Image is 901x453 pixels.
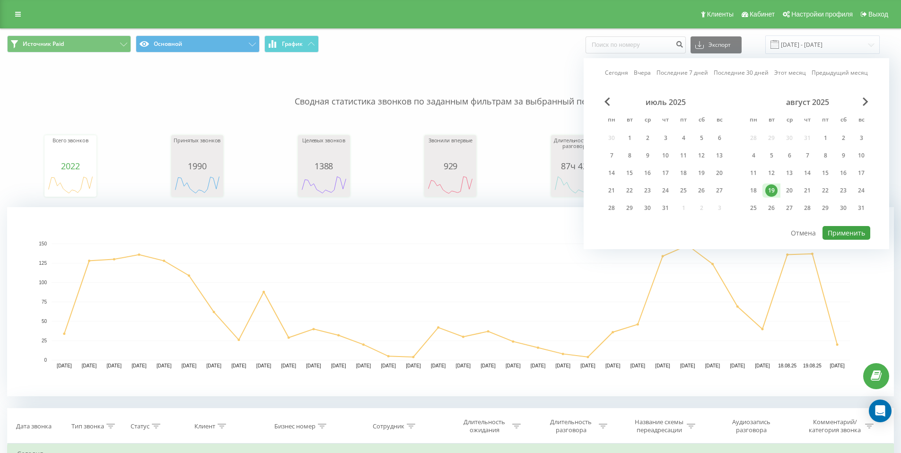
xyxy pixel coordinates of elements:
[692,166,710,180] div: сб 19 июля 2025 г.
[778,363,796,368] text: 18.08.25
[605,184,618,197] div: 21
[57,363,72,368] text: [DATE]
[659,202,672,214] div: 31
[634,418,684,434] div: Название схемы переадресации
[605,363,621,368] text: [DATE]
[783,202,796,214] div: 27
[553,171,601,199] div: A chart.
[816,183,834,198] div: пт 22 авг. 2025 г.
[746,113,761,128] abbr: понедельник
[834,166,852,180] div: сб 16 авг. 2025 г.
[136,35,260,52] button: Основной
[131,422,149,430] div: Статус
[762,201,780,215] div: вт 26 авг. 2025 г.
[47,171,94,199] div: A chart.
[869,400,892,422] div: Open Intercom Messenger
[281,363,297,368] text: [DATE]
[300,138,348,161] div: Целевых звонков
[710,183,728,198] div: вс 27 июля 2025 г.
[834,183,852,198] div: сб 23 авг. 2025 г.
[720,418,782,434] div: Аудиозапись разговора
[818,113,832,128] abbr: пятница
[331,363,346,368] text: [DATE]
[765,149,778,162] div: 5
[816,148,834,163] div: пт 8 авг. 2025 г.
[39,261,47,266] text: 125
[780,183,798,198] div: ср 20 авг. 2025 г.
[481,363,496,368] text: [DATE]
[656,166,674,180] div: чт 17 июля 2025 г.
[231,363,246,368] text: [DATE]
[107,363,122,368] text: [DATE]
[131,363,147,368] text: [DATE]
[819,184,831,197] div: 22
[710,166,728,180] div: вс 20 июля 2025 г.
[659,132,672,144] div: 3
[750,10,775,18] span: Кабинет
[553,161,601,171] div: 87ч 42м
[639,183,656,198] div: ср 23 июля 2025 г.
[677,184,690,197] div: 25
[44,357,47,363] text: 0
[206,363,221,368] text: [DATE]
[803,363,822,368] text: 19.08.25
[427,161,474,171] div: 929
[603,166,621,180] div: пн 14 июля 2025 г.
[782,113,796,128] abbr: среда
[555,363,570,368] text: [DATE]
[695,184,708,197] div: 26
[822,226,870,240] button: Применить
[603,148,621,163] div: пн 7 июля 2025 г.
[863,97,868,106] span: Next Month
[744,148,762,163] div: пн 4 авг. 2025 г.
[801,149,814,162] div: 7
[807,418,863,434] div: Комментарий/категория звонка
[658,113,673,128] abbr: четверг
[692,183,710,198] div: сб 26 июля 2025 г.
[783,167,796,179] div: 13
[837,149,849,162] div: 9
[855,184,867,197] div: 24
[800,113,814,128] abbr: четверг
[174,171,221,199] svg: A chart.
[605,167,618,179] div: 14
[622,113,637,128] abbr: вторник
[837,132,849,144] div: 2
[852,183,870,198] div: вс 24 авг. 2025 г.
[174,138,221,161] div: Принятых звонков
[431,363,446,368] text: [DATE]
[801,184,814,197] div: 21
[531,363,546,368] text: [DATE]
[630,363,646,368] text: [DATE]
[765,202,778,214] div: 26
[816,201,834,215] div: пт 29 авг. 2025 г.
[621,131,639,145] div: вт 1 июля 2025 г.
[854,113,868,128] abbr: воскресенье
[39,280,47,285] text: 100
[427,171,474,199] div: A chart.
[747,149,760,162] div: 4
[694,113,709,128] abbr: суббота
[710,148,728,163] div: вс 13 июля 2025 г.
[834,201,852,215] div: сб 30 авг. 2025 г.
[639,148,656,163] div: ср 9 июля 2025 г.
[780,201,798,215] div: ср 27 авг. 2025 г.
[677,167,690,179] div: 18
[801,167,814,179] div: 14
[692,148,710,163] div: сб 12 июля 2025 г.
[39,241,47,246] text: 150
[837,202,849,214] div: 30
[713,167,726,179] div: 20
[692,131,710,145] div: сб 5 июля 2025 г.
[42,338,47,343] text: 25
[605,149,618,162] div: 7
[586,36,686,53] input: Поиск по номеру
[42,319,47,324] text: 50
[306,363,321,368] text: [DATE]
[23,40,64,48] span: Источник Paid
[819,149,831,162] div: 8
[47,161,94,171] div: 2022
[798,166,816,180] div: чт 14 авг. 2025 г.
[553,138,601,161] div: Длительность всех разговоров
